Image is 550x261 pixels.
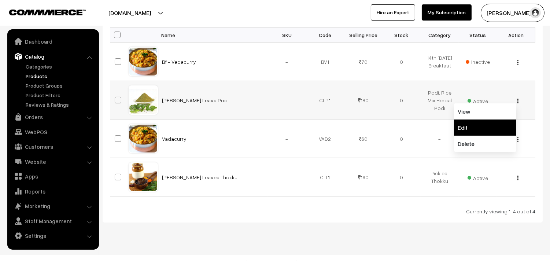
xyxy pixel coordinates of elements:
[530,7,541,18] img: user
[306,120,344,158] td: VAD2
[9,7,73,16] a: COMMMERCE
[517,60,518,65] img: Menu
[344,158,382,196] td: 160
[306,43,344,81] td: BV1
[382,81,420,120] td: 0
[9,110,96,124] a: Orders
[344,120,382,158] td: 60
[268,158,306,196] td: -
[268,43,306,81] td: -
[517,176,518,180] img: Menu
[517,137,518,142] img: Menu
[306,27,344,43] th: Code
[162,136,187,142] a: Vadacurry
[344,81,382,120] td: 180
[9,170,96,183] a: Apps
[497,27,535,43] th: Action
[9,35,96,48] a: Dashboard
[454,120,516,136] a: Edit
[9,140,96,153] a: Customers
[382,120,420,158] td: 0
[459,27,497,43] th: Status
[9,214,96,228] a: Staff Management
[421,43,459,81] td: 14th [DATE] Breakfast
[517,99,518,103] img: Menu
[468,172,488,182] span: Active
[422,4,472,21] a: My Subscription
[9,125,96,139] a: WebPOS
[24,72,96,80] a: Products
[421,158,459,196] td: Pickles, Thokku
[83,4,177,22] button: [DOMAIN_NAME]
[382,158,420,196] td: 0
[466,58,490,66] span: Inactive
[421,81,459,120] td: Podi, Rice Mix Herbal Podi
[382,27,420,43] th: Stock
[268,27,306,43] th: SKU
[9,229,96,242] a: Settings
[268,120,306,158] td: -
[9,155,96,168] a: Website
[268,81,306,120] td: -
[162,59,196,65] a: Bf - Vadacurry
[344,43,382,81] td: 70
[421,27,459,43] th: Category
[371,4,415,21] a: Hire an Expert
[306,81,344,120] td: CLP1
[306,158,344,196] td: CLT1
[382,43,420,81] td: 0
[24,82,96,89] a: Product Groups
[9,50,96,63] a: Catalog
[454,136,516,152] a: Delete
[9,199,96,213] a: Marketing
[24,91,96,99] a: Product Filters
[162,174,238,180] a: [PERSON_NAME] Leaves Thokku
[454,103,516,120] a: View
[24,63,96,70] a: Categories
[481,4,545,22] button: [PERSON_NAME] s…
[24,101,96,109] a: Reviews & Ratings
[468,95,488,105] span: Active
[9,10,86,15] img: COMMMERCE
[110,207,535,215] div: Currently viewing 1-4 out of 4
[158,27,268,43] th: Name
[9,185,96,198] a: Reports
[421,120,459,158] td: -
[344,27,382,43] th: Selling Price
[162,97,229,103] a: [PERSON_NAME] Leavs Podi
